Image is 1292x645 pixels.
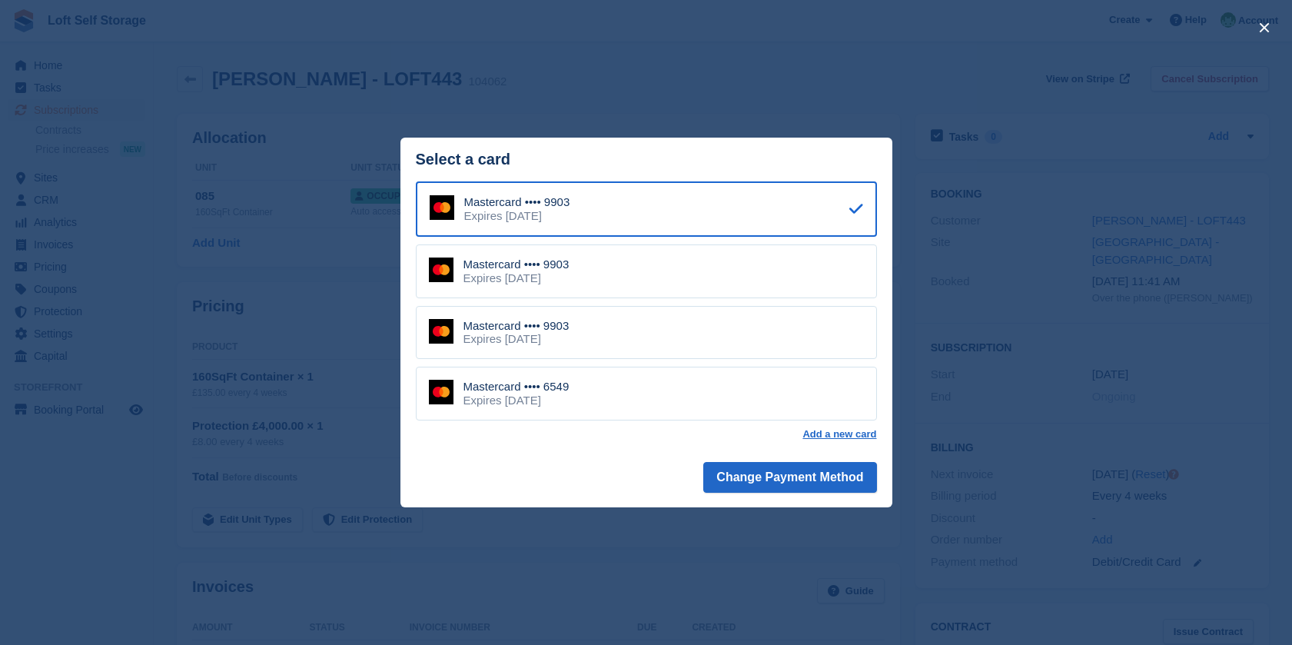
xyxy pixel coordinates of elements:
[464,209,570,223] div: Expires [DATE]
[463,319,570,333] div: Mastercard •••• 9903
[429,258,453,282] img: Mastercard Logo
[464,195,570,209] div: Mastercard •••• 9903
[463,332,570,346] div: Expires [DATE]
[429,319,453,344] img: Mastercard Logo
[429,380,453,404] img: Mastercard Logo
[463,394,570,407] div: Expires [DATE]
[430,195,454,220] img: Mastercard Logo
[463,258,570,271] div: Mastercard •••• 9903
[703,462,876,493] button: Change Payment Method
[416,151,877,168] div: Select a card
[1252,15,1277,40] button: close
[463,380,570,394] div: Mastercard •••• 6549
[463,271,570,285] div: Expires [DATE]
[802,428,876,441] a: Add a new card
